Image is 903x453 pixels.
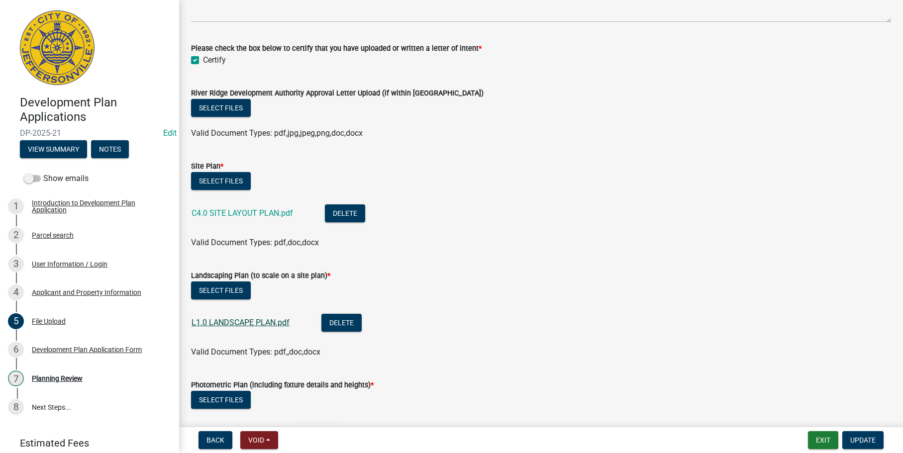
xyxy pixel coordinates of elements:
[206,436,224,444] span: Back
[191,128,363,138] span: Valid Document Types: pdf,jpg,jpeg,png,doc,docx
[32,199,163,213] div: Introduction to Development Plan Application
[8,370,24,386] div: 7
[32,261,107,268] div: User Information / Login
[91,146,129,154] wm-modal-confirm: Notes
[191,99,251,117] button: Select files
[20,128,159,138] span: DP-2025-21
[192,318,290,327] a: L1.0 LANDSCAPE PLAN.pdf
[20,140,87,158] button: View Summary
[325,204,365,222] button: Delete
[8,399,24,415] div: 8
[20,10,95,85] img: City of Jeffersonville, Indiana
[191,281,251,299] button: Select files
[8,284,24,300] div: 4
[191,382,374,389] label: Photometric Plan (including fixture details and heights)
[850,436,876,444] span: Update
[808,431,838,449] button: Exit
[191,238,319,247] span: Valid Document Types: pdf,doc,docx
[8,256,24,272] div: 3
[203,54,226,66] label: Certify
[191,163,223,170] label: Site Plan
[8,227,24,243] div: 2
[8,198,24,214] div: 1
[163,128,177,138] wm-modal-confirm: Edit Application Number
[32,289,141,296] div: Applicant and Property Information
[321,314,362,332] button: Delete
[191,172,251,190] button: Select files
[191,272,330,279] label: Landscaping Plan (to scale on a site plan)
[321,319,362,328] wm-modal-confirm: Delete Document
[163,128,177,138] a: Edit
[192,208,293,218] a: C4.0 SITE LAYOUT PLAN.pdf
[191,391,251,409] button: Select files
[199,431,232,449] button: Back
[191,90,484,97] label: River Ridge Development Authority Approval Letter Upload (if within [GEOGRAPHIC_DATA])
[20,95,171,124] h4: Development Plan Applications
[32,346,142,353] div: Development Plan Application Form
[8,433,163,453] a: Estimated Fees
[8,313,24,329] div: 5
[8,342,24,358] div: 6
[20,146,87,154] wm-modal-confirm: Summary
[191,45,482,52] label: Please check the box below to certify that you have uploaded or written a letter of intent
[248,436,264,444] span: Void
[32,232,74,239] div: Parcel search
[24,173,89,184] label: Show emails
[91,140,129,158] button: Notes
[240,431,278,449] button: Void
[842,431,884,449] button: Update
[325,209,365,219] wm-modal-confirm: Delete Document
[32,375,83,382] div: Planning Review
[191,347,320,357] span: Valid Document Types: pdf,,doc,docx
[32,318,66,325] div: File Upload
